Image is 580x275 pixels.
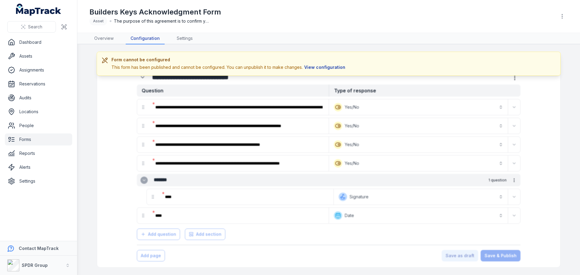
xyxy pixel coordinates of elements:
[5,50,72,62] a: Assets
[5,64,72,76] a: Assignments
[126,33,165,44] a: Configuration
[303,64,347,71] button: View configuration
[16,4,61,16] a: MapTrack
[89,33,118,44] a: Overview
[5,106,72,118] a: Locations
[5,133,72,145] a: Forms
[5,92,72,104] a: Audits
[172,33,198,44] a: Settings
[19,246,59,251] strong: Contact MapTrack
[5,36,72,48] a: Dashboard
[114,18,211,24] span: The purpose of this agreement is to confirm you understand the rules and obligations of taking on...
[111,57,347,63] h3: Form cannot be configured
[7,21,56,33] button: Search
[22,263,48,268] strong: SPDR Group
[5,147,72,159] a: Reports
[5,78,72,90] a: Reservations
[5,175,72,187] a: Settings
[5,120,72,132] a: People
[111,64,347,71] div: This form has been published and cannot be configured. You can unpublish it to make changes.
[5,161,72,173] a: Alerts
[89,7,221,17] h1: Builders Keys Acknowledgment Form
[28,24,42,30] span: Search
[89,17,107,25] div: Asset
